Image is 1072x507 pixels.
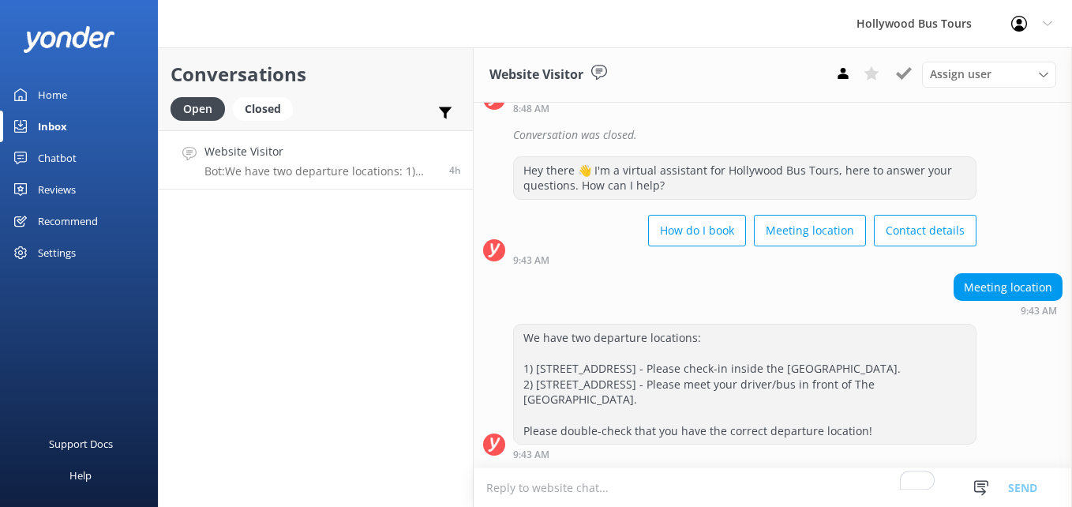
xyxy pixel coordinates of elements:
[513,450,549,460] strong: 9:43 AM
[513,449,976,460] div: 09:43am 14-Aug-2025 (UTC -07:00) America/Tijuana
[513,103,948,114] div: 08:48am 14-Aug-2025 (UTC -07:00) America/Tijuana
[233,97,293,121] div: Closed
[513,104,549,114] strong: 8:48 AM
[233,100,301,117] a: Closed
[954,274,1062,301] div: Meeting location
[754,215,866,246] button: Meeting location
[954,305,1063,316] div: 09:43am 14-Aug-2025 (UTC -07:00) America/Tijuana
[930,66,991,83] span: Assign user
[1021,306,1057,316] strong: 9:43 AM
[489,65,583,85] h3: Website Visitor
[171,97,225,121] div: Open
[513,122,1063,148] div: Conversation was closed.
[513,254,976,265] div: 09:43am 14-Aug-2025 (UTC -07:00) America/Tijuana
[38,79,67,111] div: Home
[648,215,746,246] button: How do I book
[38,205,98,237] div: Recommend
[874,215,976,246] button: Contact details
[49,428,113,460] div: Support Docs
[38,111,67,142] div: Inbox
[38,237,76,269] div: Settings
[483,122,1063,148] div: 2025-08-14T16:06:48.579
[449,163,461,177] span: 09:43am 14-Aug-2025 (UTC -07:00) America/Tijuana
[514,325,976,444] div: We have two departure locations: 1) [STREET_ADDRESS] - Please check-in inside the [GEOGRAPHIC_DAT...
[24,26,114,52] img: yonder-white-logo.png
[922,62,1056,87] div: Assign User
[159,130,473,190] a: Website VisitorBot:We have two departure locations: 1) [STREET_ADDRESS] - Please check-in inside ...
[171,100,233,117] a: Open
[38,174,76,205] div: Reviews
[514,157,976,199] div: Hey there 👋 I'm a virtual assistant for Hollywood Bus Tours, here to answer your questions. How c...
[171,59,461,89] h2: Conversations
[204,164,437,178] p: Bot: We have two departure locations: 1) [STREET_ADDRESS] - Please check-in inside the [GEOGRAPHI...
[204,143,437,160] h4: Website Visitor
[38,142,77,174] div: Chatbot
[69,460,92,491] div: Help
[474,468,1072,507] textarea: To enrich screen reader interactions, please activate Accessibility in Grammarly extension settings
[513,256,549,265] strong: 9:43 AM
